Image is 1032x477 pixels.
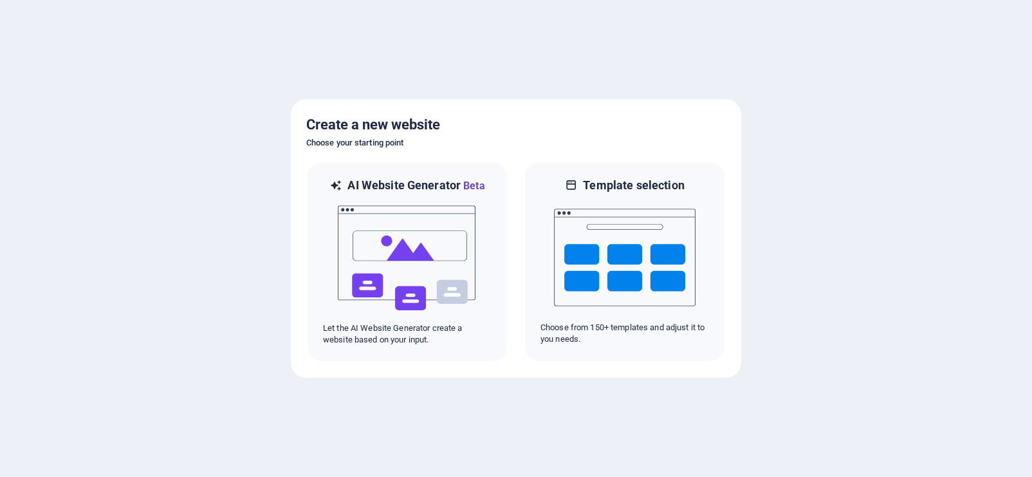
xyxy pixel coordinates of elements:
[306,161,508,362] div: AI Website GeneratorBetaaiLet the AI Website Generator create a website based on your input.
[323,323,492,346] p: Let the AI Website Generator create a website based on your input.
[306,115,726,135] h5: Create a new website
[583,178,684,193] h6: Template selection
[461,180,485,192] span: Beta
[347,178,484,194] h6: AI Website Generator
[540,322,709,345] p: Choose from 150+ templates and adjust it to you needs.
[306,135,726,151] h6: Choose your starting point
[524,161,726,362] div: Template selectionChoose from 150+ templates and adjust it to you needs.
[336,194,478,323] img: ai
